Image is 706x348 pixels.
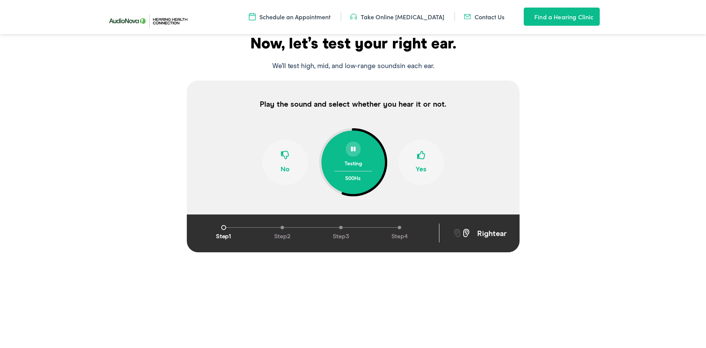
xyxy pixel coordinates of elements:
[524,8,599,26] a: Find a Hearing Clinic
[187,81,520,128] p: Play the sound and select whether you hear it or not.
[471,230,496,238] span: right
[321,130,385,194] button: Testing500Hz
[391,232,407,241] span: Step 4
[439,224,519,244] div: ear
[464,12,504,21] a: Contact Us
[6,37,700,52] div: Now, let’s test your right ear.
[399,140,444,185] button: Yes
[6,61,700,71] p: We’ll test high, mid, and low-range sounds in each ear .
[464,12,471,21] img: utility icon
[249,12,331,21] a: Schedule an Appointment
[216,232,231,241] span: Step 1
[249,12,256,21] img: utility icon
[262,140,308,185] button: No
[350,12,444,21] a: Take Online [MEDICAL_DATA]
[524,12,531,21] img: utility icon
[334,157,372,171] div: Testing
[274,232,290,241] span: Step 2
[334,171,372,183] div: 500 Hz
[350,12,357,21] img: utility icon
[333,232,349,241] span: Step 3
